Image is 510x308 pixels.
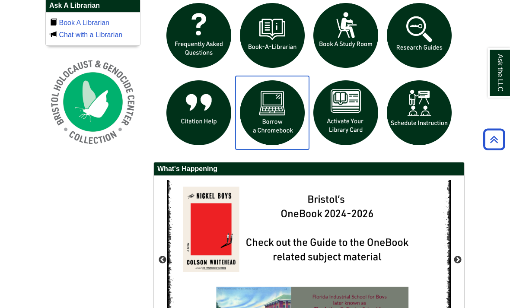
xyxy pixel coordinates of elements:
a: Back to Top [480,133,508,145]
a: Book A Librarian [59,19,109,26]
button: Next [453,256,462,264]
button: Previous [158,256,167,264]
img: Borrow a chromebook icon links to the borrow a chromebook web page [236,76,309,149]
img: Holocaust and Genocide Collection [45,54,140,149]
img: citation help icon links to citation help guide page [162,76,236,149]
h2: What's Happening [154,162,464,176]
img: For faculty. Schedule Library Instruction icon links to form. [382,76,456,149]
a: Chat with a Librarian [59,31,122,38]
img: activate Library Card icon links to form to activate student ID into library card [309,76,382,149]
